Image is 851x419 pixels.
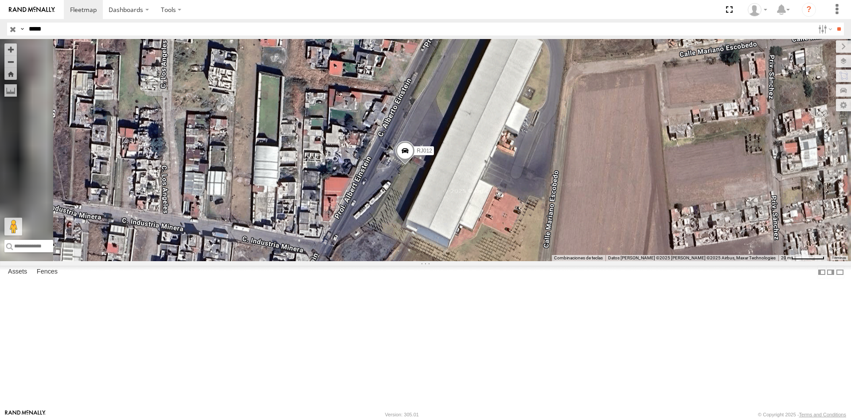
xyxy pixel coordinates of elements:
button: Arrastra al hombrecito al mapa para abrir Street View [4,218,22,235]
button: Escala del mapa: 20 m por 71 píxeles [778,255,827,261]
label: Measure [4,84,17,97]
label: Dock Summary Table to the Left [817,266,826,278]
a: Visit our Website [5,410,46,419]
a: Términos [832,256,846,260]
a: Terms and Conditions [799,412,846,417]
label: Map Settings [836,99,851,111]
button: Zoom out [4,55,17,68]
button: Combinaciones de teclas [554,255,603,261]
button: Zoom Home [4,68,17,80]
span: Datos [PERSON_NAME] ©2025 [PERSON_NAME] ©2025 Airbus, Maxar Technologies [608,255,776,260]
label: Dock Summary Table to the Right [826,266,835,278]
img: rand-logo.svg [9,7,55,13]
label: Fences [32,266,62,278]
span: 20 m [781,255,791,260]
i: ? [802,3,816,17]
label: Assets [4,266,31,278]
label: Search Filter Options [815,23,834,35]
div: Version: 305.01 [385,412,419,417]
label: Hide Summary Table [835,266,844,278]
label: Search Query [19,23,26,35]
div: © Copyright 2025 - [758,412,846,417]
div: Pablo Ruiz [745,3,770,16]
span: RJ012 [417,148,432,154]
button: Zoom in [4,43,17,55]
